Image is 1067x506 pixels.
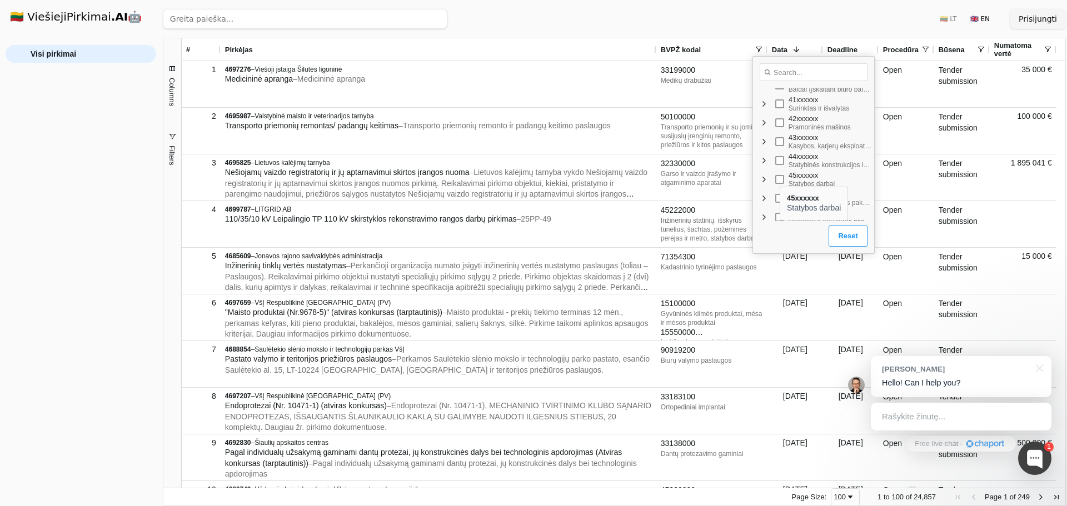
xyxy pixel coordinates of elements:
div: [DATE] [767,248,823,294]
span: 4695987 [225,112,251,120]
div: 71354300 [661,252,763,263]
div: 42xxxxxx [789,114,870,123]
div: 4 [186,202,216,218]
span: – Perkančioji organizacija numato įsigyti inžinerinių vertės nustatymo paslaugas (toliau – Paslau... [225,261,649,335]
span: 110/35/10 kV Leipalingio TP 110 kV skirstyklos rekonstravimo rangos darbų pirkimas [225,214,517,223]
div: 33138000 [661,438,763,449]
span: Deadline [827,46,857,54]
div: Įvairūs pieno produktai [661,338,763,347]
div: Biurų valymo paslaugos [661,356,763,365]
div: – [225,485,652,494]
div: Open [879,201,934,247]
div: [DATE] [767,434,823,480]
span: # [186,46,190,54]
div: Statybinės konstrukcijos ir medžiagos; pagalbiniai statybos gaminiai (išskyrus elektros prietaisus) [789,161,872,169]
div: 43xxxxxx [789,133,885,142]
div: Ortopediniai implantai [661,403,763,412]
div: 15 000 € [990,248,1056,294]
div: 41xxxxxx [789,96,870,104]
span: Filters [168,146,176,165]
div: [DATE] [767,341,823,387]
div: – [225,205,652,214]
div: 50xxxxxx [789,209,885,217]
span: Viešoji įstaiga Šilutės ligoninė [255,66,342,73]
span: Medicininė apranga [225,74,293,83]
div: 44xxxxxx [789,152,885,161]
div: 1 [1044,442,1054,452]
span: 24,857 [914,493,936,501]
span: Data [772,46,787,54]
strong: .AI [111,10,128,23]
span: 100 [891,493,904,501]
span: Pagal individualų užsakymą gaminami dantų protezai, jų konstrukcinės dalys bei technologinis apdo... [225,448,622,468]
span: Numatoma vertė [994,41,1043,58]
div: Open [879,248,934,294]
div: Medikų drabužiai [661,76,763,85]
div: [DATE] [823,294,879,340]
span: 4699787 [225,206,251,213]
div: 15550000 [661,327,763,338]
div: 7 [186,342,216,358]
div: Programinės įrangos paketai ir informacinės sistemos [789,198,872,207]
span: VšĮ Respublikinė [GEOGRAPHIC_DATA] (PV) [255,299,391,307]
span: Nešiojamų vaizdo registratorių ir jų aptarnavimui skirtos įrangos nuoma [225,168,470,177]
span: 4685609 [225,252,251,260]
div: – [225,158,652,167]
div: 1 895 041 € [990,154,1056,201]
div: – [225,112,652,121]
span: Šiaulių apskaitos centras [255,439,328,447]
div: – [225,298,652,307]
div: Page Size [831,488,860,506]
span: Jonavos rajono savivaldybės administracija [255,252,382,260]
div: 48xxxxxx [789,190,885,198]
div: [DATE] [823,341,879,387]
div: Tender submission [934,154,990,201]
div: Next Page [1036,493,1045,502]
span: 4686749 [225,485,251,493]
span: 249 [1018,493,1030,501]
span: 4697276 [225,66,251,73]
span: of [1010,493,1016,501]
div: 45222000 [661,205,763,216]
div: – [225,345,652,354]
div: Tender submission [934,248,990,294]
div: – [225,438,652,447]
span: 4697207 [225,392,251,400]
div: Tender submission [934,341,990,387]
div: Open [879,154,934,201]
div: – [225,252,652,260]
span: 1 [877,493,881,501]
div: – [225,392,652,400]
span: Transporto priemonių remontas/ padangų keitimas [225,121,398,130]
span: Valstybinė maisto ir veterinarijos tarnyba [255,112,374,120]
span: Free live chat [915,439,958,449]
a: Free live chat· [906,436,1015,452]
div: Rašykite žinutę... [871,403,1051,430]
span: Saulėtekio slėnio mokslo ir technologijų parkas VšĮ [255,345,404,353]
span: – Endoprotezai (Nr. 10471-1), MECHANINIO TVIRTINIMO KLUBO SĄNARIO ENDOPROTEZAS, IŠSAUGANTIS ŠLAUN... [225,401,651,432]
span: – Transporto priemonių remonto ir padangų keitimo paslaugos [398,121,611,130]
span: 4692830 [225,439,251,447]
span: VšĮ Respublikinė [GEOGRAPHIC_DATA] (PV) [255,392,391,400]
div: Garso ir vaizdo įrašymo ir atgaminimo aparatai [661,169,763,187]
div: Last Page [1052,493,1061,502]
div: [DATE] [823,248,879,294]
div: [PERSON_NAME] [882,364,1029,374]
span: Visi pirkimai [31,46,76,62]
div: Page Size: [792,493,827,501]
div: – [225,65,652,74]
div: 8 [186,388,216,404]
div: [DATE] [767,294,823,340]
div: 500 000 € [990,434,1056,480]
div: First Page [954,493,963,502]
div: 50100000 [661,112,763,123]
div: 3 [186,155,216,171]
div: 15600000 [661,338,763,349]
div: Previous Page [969,493,978,502]
div: 15100000 [661,298,763,309]
div: 100 000 € [990,108,1056,154]
div: Open [879,61,934,107]
div: 5 [186,248,216,264]
span: – Medicininė apranga [293,74,365,83]
span: LITGRID AB [255,206,291,213]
